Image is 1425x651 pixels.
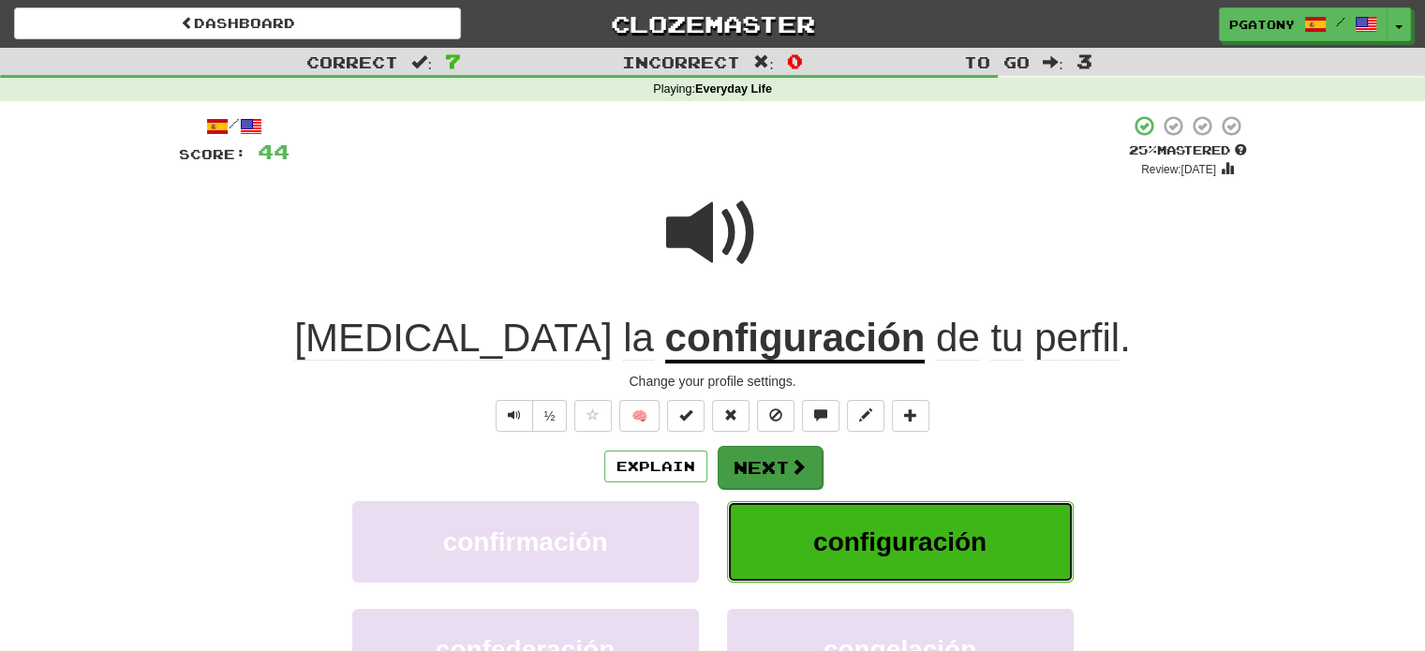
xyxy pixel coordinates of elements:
[787,50,803,72] span: 0
[718,446,823,489] button: Next
[14,7,461,39] a: Dashboard
[352,501,699,583] button: confirmación
[665,316,926,363] u: configuración
[1043,54,1063,70] span: :
[619,400,660,432] button: 🧠
[1129,142,1157,157] span: 25 %
[802,400,839,432] button: Discuss sentence (alt+u)
[258,140,289,163] span: 44
[936,316,980,361] span: de
[1034,316,1120,361] span: perfil
[179,146,246,162] span: Score:
[753,54,774,70] span: :
[667,400,705,432] button: Set this sentence to 100% Mastered (alt+m)
[492,400,568,432] div: Text-to-speech controls
[443,527,608,556] span: confirmación
[1141,163,1216,176] small: Review: [DATE]
[847,400,884,432] button: Edit sentence (alt+d)
[294,316,612,361] span: [MEDICAL_DATA]
[925,316,1130,361] span: .
[813,527,987,556] span: configuración
[574,400,612,432] button: Favorite sentence (alt+f)
[532,400,568,432] button: ½
[445,50,461,72] span: 7
[411,54,432,70] span: :
[1076,50,1092,72] span: 3
[695,82,772,96] strong: Everyday Life
[712,400,750,432] button: Reset to 0% Mastered (alt+r)
[623,316,654,361] span: la
[306,52,398,71] span: Correct
[179,372,1247,391] div: Change your profile settings.
[892,400,929,432] button: Add to collection (alt+a)
[1336,15,1345,28] span: /
[622,52,740,71] span: Incorrect
[179,114,289,138] div: /
[757,400,794,432] button: Ignore sentence (alt+i)
[1129,142,1247,159] div: Mastered
[964,52,1030,71] span: To go
[990,316,1023,361] span: tu
[489,7,936,40] a: Clozemaster
[496,400,533,432] button: Play sentence audio (ctl+space)
[727,501,1074,583] button: configuración
[604,451,707,482] button: Explain
[1219,7,1388,41] a: pgatony /
[1229,16,1295,33] span: pgatony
